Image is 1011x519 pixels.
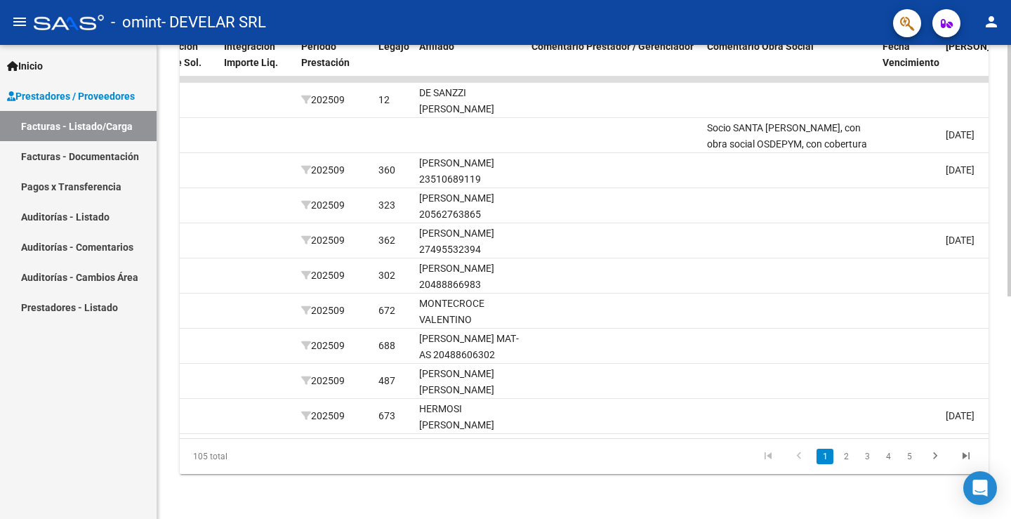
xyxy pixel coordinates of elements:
div: 360 [378,162,395,178]
span: 202509 [301,375,345,386]
div: 688 [378,338,395,354]
li: page 5 [899,445,920,468]
a: 4 [880,449,897,464]
div: DE SANZZI [PERSON_NAME] 27520931290 [419,85,520,133]
mat-icon: menu [11,13,28,30]
li: page 3 [857,445,878,468]
a: 1 [817,449,833,464]
span: 202509 [301,340,345,351]
a: 5 [901,449,918,464]
a: 3 [859,449,875,464]
span: 202509 [301,235,345,246]
datatable-header-cell: Integracion Importe Liq. [218,32,296,93]
span: Integracion Importe Liq. [224,41,278,68]
div: 12 [378,92,390,108]
span: [DATE] [946,164,974,176]
span: Socio SANTA [PERSON_NAME], con obra social OSDEPYM, con cobertura a carga de la misma. No corresp... [707,122,868,197]
div: [PERSON_NAME] [PERSON_NAME] 20499521279 [419,366,520,414]
div: 672 [378,303,395,319]
div: [PERSON_NAME] 23510689119 [419,155,520,188]
span: 202509 [301,305,345,316]
span: Comentario Prestador / Gerenciador [531,41,694,52]
span: 202509 [301,270,345,281]
datatable-header-cell: Fecha Confimado [940,32,1003,93]
div: 487 [378,373,395,389]
span: [DATE] [946,410,974,421]
div: 105 total [180,439,339,474]
span: [DATE] [946,235,974,246]
span: 202509 [301,199,345,211]
datatable-header-cell: Afiliado [414,32,526,93]
div: MONTECROCE VALENTINO 20568163258 [419,296,520,343]
span: Período Prestación [301,41,350,68]
div: [PERSON_NAME] 20488866983 [419,261,520,293]
div: [PERSON_NAME] 20562763865 [419,190,520,223]
a: 2 [838,449,854,464]
span: Inicio [7,58,43,74]
span: Fecha Vencimiento [883,41,939,68]
span: 202509 [301,164,345,176]
datatable-header-cell: Legajo [373,32,414,93]
li: page 1 [814,445,835,468]
div: [PERSON_NAME] 27495532394 [419,225,520,258]
div: 362 [378,232,395,249]
span: Comentario Obra Social [707,41,814,52]
span: Afiliado [419,41,454,52]
a: go to previous page [786,449,812,464]
datatable-header-cell: Comentario Prestador / Gerenciador [526,32,701,93]
span: - omint [111,7,161,38]
span: Legajo [378,41,409,52]
datatable-header-cell: Fecha Vencimiento [877,32,940,93]
datatable-header-cell: Período Prestación [296,32,373,93]
a: go to next page [922,449,949,464]
div: 323 [378,197,395,213]
mat-icon: person [983,13,1000,30]
a: go to last page [953,449,979,464]
span: - DEVELAR SRL [161,7,266,38]
span: 202509 [301,410,345,421]
span: [DATE] [946,129,974,140]
datatable-header-cell: Comentario Obra Social [701,32,877,93]
div: [PERSON_NAME] MAT­AS 20488606302 [419,331,520,363]
li: page 2 [835,445,857,468]
datatable-header-cell: Integracion Importe Sol. [141,32,218,93]
span: 202509 [301,94,345,105]
span: Prestadores / Proveedores [7,88,135,104]
div: 673 [378,408,395,424]
div: HERMOSI [PERSON_NAME] 20528526846 [419,401,520,449]
a: go to first page [755,449,781,464]
div: 302 [378,268,395,284]
li: page 4 [878,445,899,468]
div: Open Intercom Messenger [963,471,997,505]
